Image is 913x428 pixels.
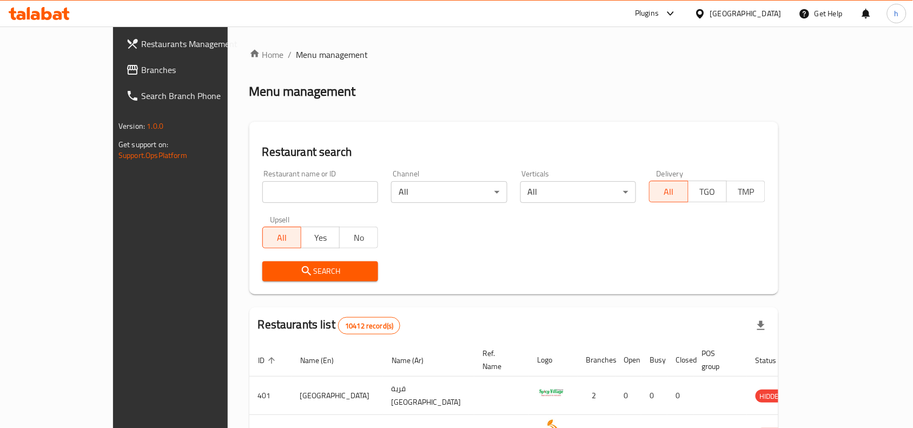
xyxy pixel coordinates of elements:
span: TGO [693,184,723,200]
a: Home [249,48,284,61]
li: / [288,48,292,61]
span: Restaurants Management [141,37,257,50]
span: Version: [118,119,145,133]
span: TMP [731,184,761,200]
nav: breadcrumb [249,48,778,61]
span: All [654,184,684,200]
button: Yes [301,227,340,248]
span: Menu management [296,48,368,61]
input: Search for restaurant name or ID.. [262,181,379,203]
button: All [262,227,301,248]
th: Logo [529,344,578,377]
td: 0 [616,377,641,415]
h2: Restaurants list [258,317,401,334]
h2: Restaurant search [262,144,765,160]
td: [GEOGRAPHIC_DATA] [292,377,383,415]
button: All [649,181,688,202]
span: HIDDEN [756,390,788,403]
span: ID [258,354,279,367]
label: Delivery [657,170,684,177]
div: Total records count [338,317,400,334]
th: Open [616,344,641,377]
span: Status [756,354,791,367]
th: Closed [667,344,693,377]
th: Busy [641,344,667,377]
span: All [267,230,297,246]
a: Restaurants Management [117,31,266,57]
a: Support.OpsPlatform [118,148,187,162]
span: Search Branch Phone [141,89,257,102]
span: 10412 record(s) [339,321,400,331]
h2: Menu management [249,83,356,100]
td: 401 [249,377,292,415]
td: قرية [GEOGRAPHIC_DATA] [383,377,474,415]
span: POS group [702,347,734,373]
span: 1.0.0 [147,119,163,133]
span: No [344,230,374,246]
button: Search [262,261,379,281]
div: Plugins [635,7,659,20]
span: Search [271,265,370,278]
button: No [339,227,378,248]
span: Get support on: [118,137,168,152]
div: HIDDEN [756,390,788,403]
img: Spicy Village [538,380,565,407]
td: 2 [578,377,616,415]
button: TMP [726,181,765,202]
a: Branches [117,57,266,83]
a: Search Branch Phone [117,83,266,109]
div: Export file [748,313,774,339]
label: Upsell [270,216,290,223]
span: Branches [141,63,257,76]
div: All [520,181,637,203]
span: Yes [306,230,335,246]
td: 0 [641,377,667,415]
span: Ref. Name [483,347,516,373]
div: All [391,181,507,203]
button: TGO [688,181,727,202]
td: 0 [667,377,693,415]
div: [GEOGRAPHIC_DATA] [710,8,782,19]
span: Name (En) [300,354,348,367]
th: Branches [578,344,616,377]
span: Name (Ar) [392,354,438,367]
span: h [895,8,899,19]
